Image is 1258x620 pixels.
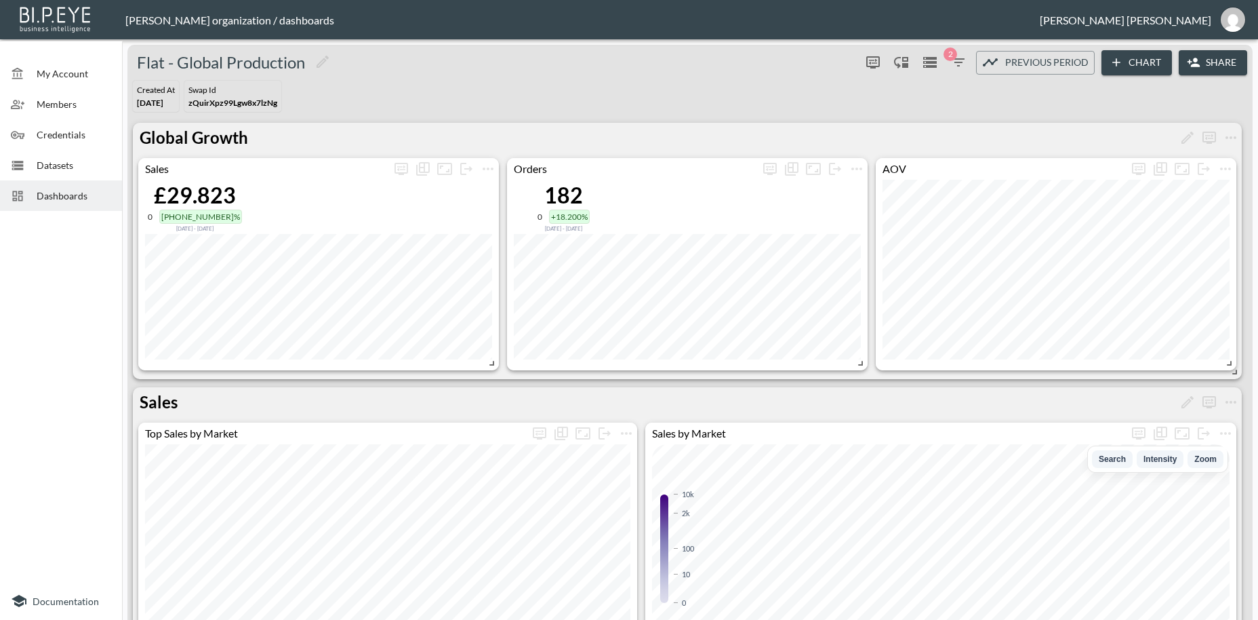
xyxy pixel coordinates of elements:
[1220,391,1242,413] button: more
[1150,423,1171,444] div: Show as…
[1092,450,1133,468] button: Search
[125,14,1040,26] div: [PERSON_NAME] organization / dashboards
[1215,423,1236,444] span: Chart settings
[188,85,277,95] div: Swap Id
[37,189,111,203] span: Dashboards
[1198,130,1220,142] span: Display settings
[529,423,550,444] span: Display settings
[1128,158,1150,180] button: more
[455,161,477,174] span: Detach chart from the group
[11,593,111,609] a: Documentation
[390,158,412,180] span: Display settings
[1198,127,1220,149] button: more
[537,182,590,208] div: 182
[948,52,969,73] button: 2
[862,52,884,73] button: more
[1137,450,1183,468] button: Intensity
[138,427,529,440] div: Top Sales by Market
[17,3,95,34] img: bipeye-logo
[537,224,590,232] div: Compared to Aug 03, 2024 - Mar 01, 2025
[1193,425,1215,438] span: Detach chart from the group
[148,212,153,222] div: 0
[1193,158,1215,180] button: more
[1193,161,1215,174] span: Detach chart from the group
[159,210,242,224] div: [PHONE_NUMBER]%
[434,158,455,180] button: Fullscreen
[781,158,803,180] div: Show as…
[1193,423,1215,444] button: more
[537,212,542,222] div: 0
[137,98,163,108] span: [DATE]
[1221,7,1245,32] img: 7151a5340a926b4f92da4ffde41f27b4
[37,158,111,172] span: Datasets
[615,423,637,444] span: Chart settings
[137,52,305,73] h5: Flat - Global Production
[682,544,694,553] div: 100
[594,425,615,438] span: Detach chart from the group
[943,47,957,61] span: 2
[37,66,111,81] span: My Account
[1150,158,1171,180] div: Show as…
[549,210,590,224] div: +18.200%
[188,98,277,108] span: zQuirXpz99Lgw8x7lzNg
[682,490,694,499] div: 10k
[1215,158,1236,180] span: Chart settings
[919,52,941,73] button: Datasets
[572,423,594,444] button: Fullscreen
[1198,391,1220,413] button: more
[550,423,572,444] div: Show as…
[846,158,868,180] span: Chart settings
[1177,127,1198,149] button: Rename
[1179,50,1247,75] button: Share
[824,161,846,174] span: Detach chart from the group
[824,158,846,180] button: more
[477,158,499,180] button: more
[891,52,912,73] div: Enable/disable chart dragging
[645,427,1128,440] div: Sales by Market
[455,158,477,180] button: more
[682,509,690,518] div: 2k
[1128,423,1150,444] button: more
[412,158,434,180] div: Show as…
[529,423,550,444] button: more
[615,423,637,444] button: more
[140,125,248,150] p: Global Growth
[1040,14,1211,26] div: [PERSON_NAME] [PERSON_NAME]
[1198,394,1220,407] span: Display settings
[1005,54,1089,71] span: Previous period
[976,51,1095,75] button: Previous period
[1220,127,1242,149] button: more
[390,158,412,180] button: more
[803,158,824,180] button: Fullscreen
[1177,391,1198,413] button: Rename
[1188,450,1223,468] button: Zoom
[876,162,1128,175] div: AOV
[862,52,884,73] span: Display settings
[507,162,759,175] div: Orders
[594,423,615,444] button: more
[682,570,690,579] div: 10
[759,158,781,180] button: more
[140,390,178,414] p: Sales
[846,158,868,180] button: more
[37,128,111,142] span: Credentials
[1215,423,1236,444] button: more
[148,224,242,232] div: Compared to Aug 03, 2024 - Mar 01, 2025
[682,598,686,607] div: 0
[148,182,242,208] div: £29.823
[33,596,99,607] span: Documentation
[1128,158,1150,180] span: Display settings
[37,97,111,111] span: Members
[1171,158,1193,180] button: Fullscreen
[1215,158,1236,180] button: more
[138,162,390,175] div: Sales
[1211,3,1255,36] button: ana@swap-commerce.com
[1101,50,1172,75] button: Chart
[759,158,781,180] span: Display settings
[477,158,499,180] span: Chart settings
[1128,423,1150,444] span: Display settings
[137,85,175,95] div: Created At
[314,54,331,70] svg: Edit
[1171,423,1193,444] button: Fullscreen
